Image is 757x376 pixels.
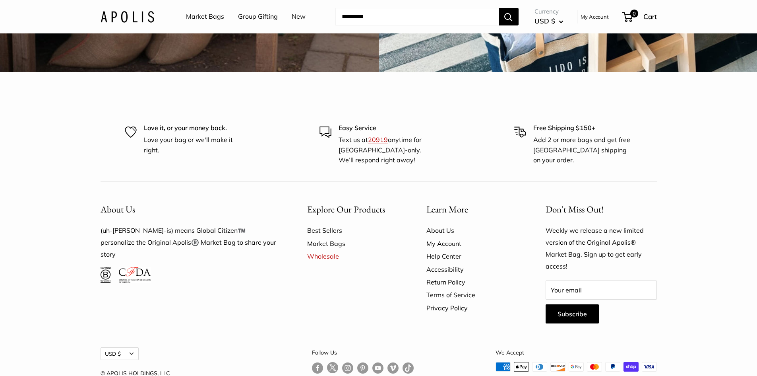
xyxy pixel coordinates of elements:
[426,224,518,237] a: About Us
[426,203,468,215] span: Learn More
[426,237,518,250] a: My Account
[546,225,657,273] p: Weekly we release a new limited version of the Original Apolis® Market Bag. Sign up to get early ...
[101,203,135,215] span: About Us
[119,267,150,283] img: Council of Fashion Designers of America Member
[312,362,323,374] a: Follow us on Facebook
[426,302,518,314] a: Privacy Policy
[426,288,518,301] a: Terms of Service
[186,11,224,23] a: Market Bags
[307,237,399,250] a: Market Bags
[426,202,518,217] button: Learn More
[533,135,633,166] p: Add 2 or more bags and get free [GEOGRAPHIC_DATA] shipping on your order.
[534,15,563,27] button: USD $
[101,347,139,360] button: USD $
[630,10,638,18] span: 0
[533,123,633,133] p: Free Shipping $150+
[339,123,438,133] p: Easy Service
[307,202,399,217] button: Explore Our Products
[581,12,609,21] a: My Account
[496,347,657,358] p: We Accept
[307,250,399,263] a: Wholesale
[499,8,519,25] button: Search
[307,224,399,237] a: Best Sellers
[387,362,399,374] a: Follow us on Vimeo
[101,202,279,217] button: About Us
[623,10,657,23] a: 0 Cart
[426,250,518,263] a: Help Center
[101,11,154,22] img: Apolis
[546,304,599,323] button: Subscribe
[292,11,306,23] a: New
[307,203,385,215] span: Explore Our Products
[144,123,243,133] p: Love it, or your money back.
[403,362,414,374] a: Follow us on Tumblr
[312,347,414,358] p: Follow Us
[342,362,353,374] a: Follow us on Instagram
[426,263,518,276] a: Accessibility
[101,225,279,261] p: (uh-[PERSON_NAME]-is) means Global Citizen™️ — personalize the Original Apolis®️ Market Bag to sh...
[339,135,438,166] p: Text us at anytime for [GEOGRAPHIC_DATA]-only. We’ll respond right away!
[534,17,555,25] span: USD $
[372,362,383,374] a: Follow us on YouTube
[643,12,657,21] span: Cart
[238,11,278,23] a: Group Gifting
[357,362,368,374] a: Follow us on Pinterest
[368,136,388,144] a: 20919
[335,8,499,25] input: Search...
[101,267,111,283] img: Certified B Corporation
[534,6,563,17] span: Currency
[426,276,518,288] a: Return Policy
[144,135,243,155] p: Love your bag or we'll make it right.
[546,202,657,217] p: Don't Miss Out!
